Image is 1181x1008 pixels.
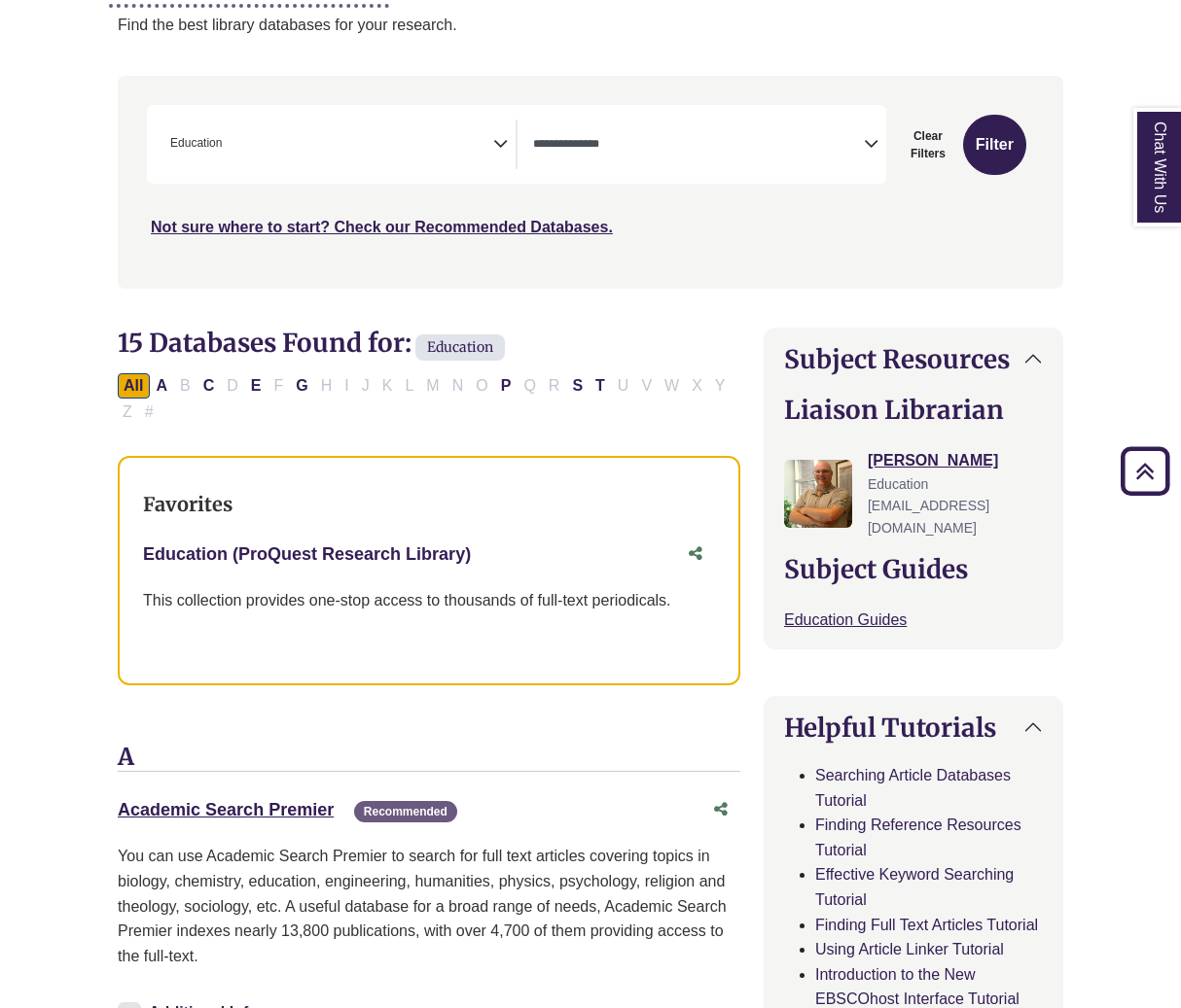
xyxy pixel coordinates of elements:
[143,588,715,613] p: This collection provides one-stop access to thousands of full-text periodicals.
[118,800,334,819] a: Academic Search Premier
[118,844,740,968] p: You can use Academic Search Premier to search for full text articles covering topics in biology, ...
[197,373,221,399] button: Filter Results C
[815,817,1021,858] a: Finding Reference Resources Tutorial
[590,373,611,399] button: Filter Results T
[868,498,989,535] span: [EMAIL_ADDRESS][DOMAIN_NAME]
[170,134,222,153] span: Education
[151,373,174,399] button: Filter Results A
[676,536,715,573] button: Share this database
[815,966,1020,1008] a: Introduction to the New EBSCOhost Interface Tutorial
[765,697,1062,758] button: Helpful Tutorials
[151,219,613,235] a: Not sure where to start? Check our Recommended Databases.
[118,744,740,773] h3: A
[898,115,958,175] button: Clear Filters
[765,329,1062,390] button: Subject Resources
[143,493,715,516] h3: Favorites
[354,801,457,823] span: Recommended
[118,373,149,399] button: All
[118,13,1063,38] p: Find the best library databases for your research.
[143,544,471,564] a: Education (ProQuest Research Library)
[815,941,1004,957] a: Using Article Linker Tutorial
[162,134,222,153] li: Education
[118,327,412,359] span: 15 Databases Found for:
[495,373,518,399] button: Filter Results P
[784,460,851,528] img: Nathan Farley
[784,611,907,628] a: Education Guides
[245,373,268,399] button: Filter Results E
[118,76,1063,288] nav: Search filters
[533,138,864,154] textarea: Search
[118,376,733,419] div: Alpha-list to filter by first letter of database name
[868,476,928,492] span: Education
[815,917,1038,933] a: Finding Full Text Articles Tutorial
[784,395,1043,425] h2: Liaison Librarian
[226,138,234,154] textarea: Search
[1114,458,1176,484] a: Back to Top
[784,554,1043,584] h2: Subject Guides
[701,791,740,828] button: Share this database
[815,866,1014,908] a: Effective Keyword Searching Tutorial
[566,373,589,399] button: Filter Results S
[415,334,505,361] span: Education
[815,767,1011,809] a: Searching Article Databases Tutorial
[290,373,313,399] button: Filter Results G
[868,452,998,469] a: [PERSON_NAME]
[963,115,1026,175] button: Submit for Search Results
